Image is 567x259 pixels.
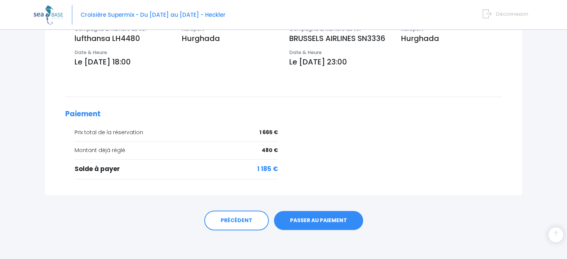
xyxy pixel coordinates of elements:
[75,33,171,44] p: lufthansa LH4480
[75,146,278,154] div: Montant déjà réglé
[259,129,278,136] span: 1 665 €
[81,11,226,19] span: Croisière Supermix - Du [DATE] au [DATE] - Heckler
[262,146,278,154] span: 480 €
[75,164,278,174] div: Solde à payer
[257,164,278,174] span: 1 185 €
[401,33,502,44] p: Hurghada
[75,56,278,67] p: Le [DATE] 18:00
[274,211,363,230] a: PASSER AU PAIEMENT
[65,110,502,119] h2: Paiement
[496,10,528,18] span: Déconnexion
[289,56,502,67] p: Le [DATE] 23:00
[204,211,269,231] a: PRÉCÉDENT
[182,33,278,44] p: Hurghada
[75,49,107,56] span: Date & Heure
[289,33,390,44] p: BRUSSELS AIRLINES SN3336
[289,49,322,56] span: Date & Heure
[75,129,278,136] div: Prix total de la réservation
